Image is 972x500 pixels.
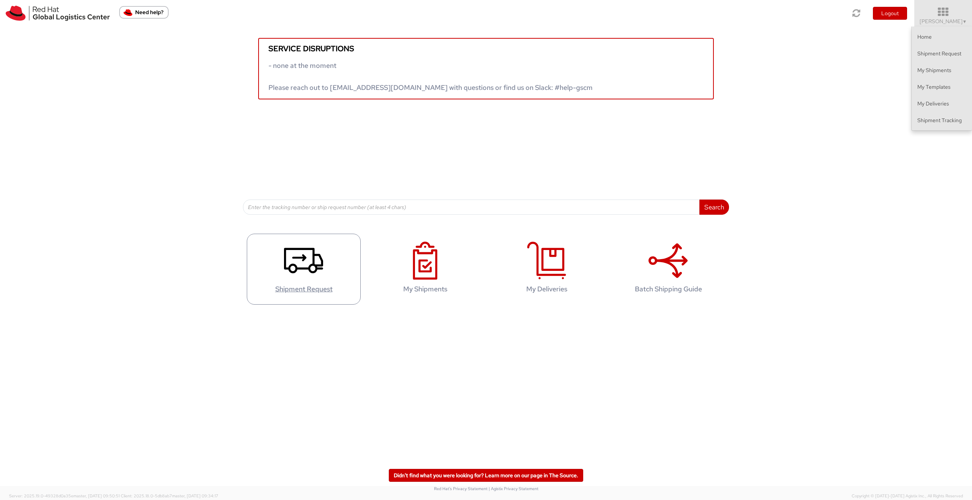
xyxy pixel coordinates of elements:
button: Search [699,200,729,215]
a: Shipment Request [912,45,972,62]
span: master, [DATE] 09:50:51 [73,493,120,498]
a: Shipment Request [247,234,361,305]
a: | Agistix Privacy Statement [489,486,538,491]
a: My Shipments [368,234,482,305]
a: Home [912,28,972,45]
a: Service disruptions - none at the moment Please reach out to [EMAIL_ADDRESS][DOMAIN_NAME] with qu... [258,38,714,99]
span: ▼ [963,19,967,25]
h4: Batch Shipping Guide [619,285,717,293]
a: My Deliveries [912,95,972,112]
span: [PERSON_NAME] [920,18,967,25]
input: Enter the tracking number or ship request number (at least 4 chars) [243,200,700,215]
span: Copyright © [DATE]-[DATE] Agistix Inc., All Rights Reserved [852,493,963,499]
span: Server: 2025.19.0-49328d0a35e [9,493,120,498]
h4: My Shipments [376,285,474,293]
span: Client: 2025.18.0-5db8ab7 [121,493,218,498]
h4: My Deliveries [498,285,596,293]
a: My Deliveries [490,234,604,305]
span: master, [DATE] 09:34:17 [172,493,218,498]
a: Red Hat's Privacy Statement [434,486,488,491]
h4: Shipment Request [255,285,353,293]
button: Logout [873,7,907,20]
button: Need help? [119,6,169,19]
a: Shipment Tracking [912,112,972,129]
img: rh-logistics-00dfa346123c4ec078e1.svg [6,6,110,21]
a: My Templates [912,79,972,95]
a: My Shipments [912,62,972,79]
h5: Service disruptions [268,44,704,53]
a: Batch Shipping Guide [611,234,725,305]
a: Didn't find what you were looking for? Learn more on our page in The Source. [389,469,583,482]
span: - none at the moment Please reach out to [EMAIL_ADDRESS][DOMAIN_NAME] with questions or find us o... [268,61,593,92]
